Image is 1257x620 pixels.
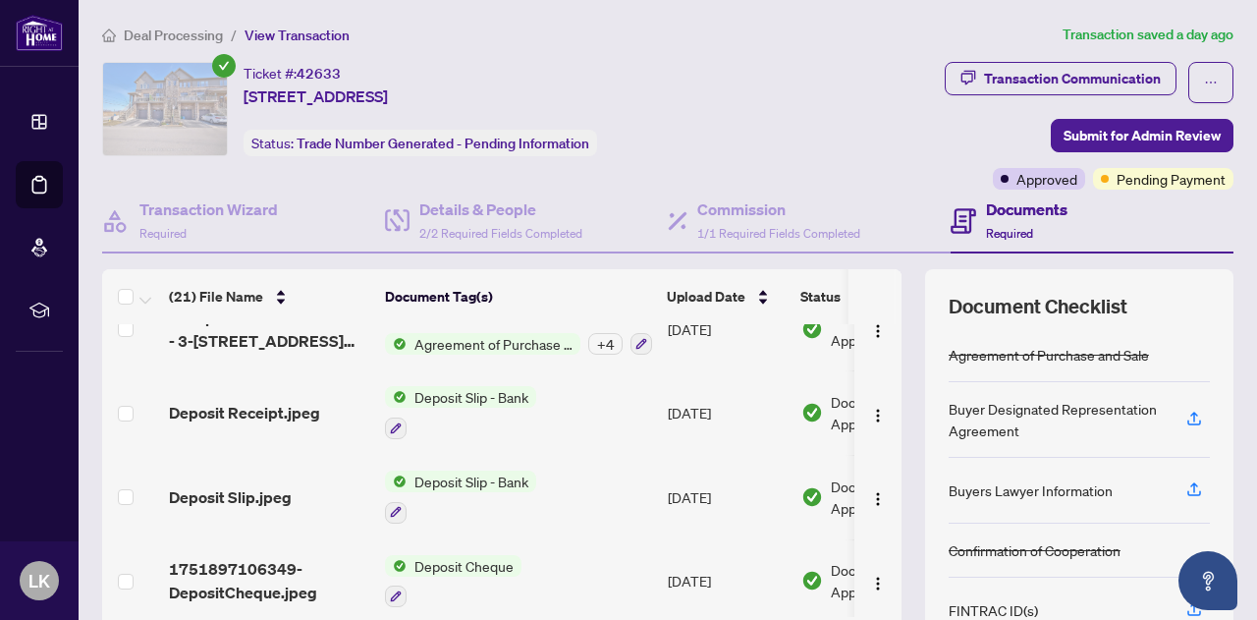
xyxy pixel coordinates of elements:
[870,491,886,507] img: Logo
[407,333,580,355] span: Agreement of Purchase and Sale
[949,398,1163,441] div: Buyer Designated Representation Agreement
[697,226,860,241] span: 1/1 Required Fields Completed
[385,555,407,577] img: Status Icon
[862,397,894,428] button: Logo
[660,287,793,371] td: [DATE]
[1051,119,1233,152] button: Submit for Admin Review
[212,54,236,78] span: check-circle
[949,479,1113,501] div: Buyers Lawyer Information
[697,197,860,221] h4: Commission
[161,269,377,324] th: (21) File Name
[659,269,792,324] th: Upload Date
[169,557,369,604] span: 1751897106349-DepositCheque.jpeg
[169,401,320,424] span: Deposit Receipt.jpeg
[667,286,745,308] span: Upload Date
[1204,76,1218,89] span: ellipsis
[986,226,1033,241] span: Required
[244,85,388,108] span: [STREET_ADDRESS]
[984,63,1161,94] div: Transaction Communication
[385,555,521,608] button: Status IconDeposit Cheque
[385,386,407,408] img: Status Icon
[407,386,536,408] span: Deposit Slip - Bank
[660,370,793,455] td: [DATE]
[169,306,369,353] span: Accepted Conditional Offer - 3-[STREET_ADDRESS][GEOGRAPHIC_DATA]pdf
[949,344,1149,366] div: Agreement of Purchase and Sale
[800,286,841,308] span: Status
[1064,120,1221,151] span: Submit for Admin Review
[419,226,582,241] span: 2/2 Required Fields Completed
[801,402,823,423] img: Document Status
[831,476,953,519] span: Document Approved
[801,318,823,340] img: Document Status
[385,471,536,524] button: Status IconDeposit Slip - Bank
[231,24,237,46] li: /
[297,65,341,83] span: 42633
[945,62,1176,95] button: Transaction Communication
[792,269,959,324] th: Status
[139,226,187,241] span: Required
[419,197,582,221] h4: Details & People
[169,485,292,509] span: Deposit Slip.jpeg
[297,135,589,152] span: Trade Number Generated - Pending Information
[1016,168,1077,190] span: Approved
[385,471,407,492] img: Status Icon
[102,28,116,42] span: home
[588,333,623,355] div: + 4
[870,408,886,423] img: Logo
[801,570,823,592] img: Document Status
[407,471,536,492] span: Deposit Slip - Bank
[862,313,894,345] button: Logo
[870,323,886,339] img: Logo
[801,486,823,508] img: Document Status
[377,269,659,324] th: Document Tag(s)
[831,391,953,434] span: Document Approved
[244,62,341,85] div: Ticket #:
[385,303,652,356] button: Status IconConfirmation of Co-operation and Representation—Buyer/SellerStatus IconAgreement of Pu...
[407,555,521,577] span: Deposit Cheque
[870,576,886,592] img: Logo
[385,386,536,439] button: Status IconDeposit Slip - Bank
[862,565,894,596] button: Logo
[124,27,223,44] span: Deal Processing
[245,27,350,44] span: View Transaction
[244,130,597,156] div: Status:
[385,333,407,355] img: Status Icon
[831,308,953,351] span: Document Approved
[949,539,1120,561] div: Confirmation of Cooperation
[831,559,953,602] span: Document Approved
[1063,24,1233,46] article: Transaction saved a day ago
[16,15,63,51] img: logo
[28,567,50,594] span: LK
[949,293,1127,320] span: Document Checklist
[986,197,1067,221] h4: Documents
[1117,168,1226,190] span: Pending Payment
[139,197,278,221] h4: Transaction Wizard
[169,286,263,308] span: (21) File Name
[862,481,894,513] button: Logo
[103,63,227,155] img: IMG-X12260984_1.jpg
[660,455,793,539] td: [DATE]
[1178,551,1237,610] button: Open asap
